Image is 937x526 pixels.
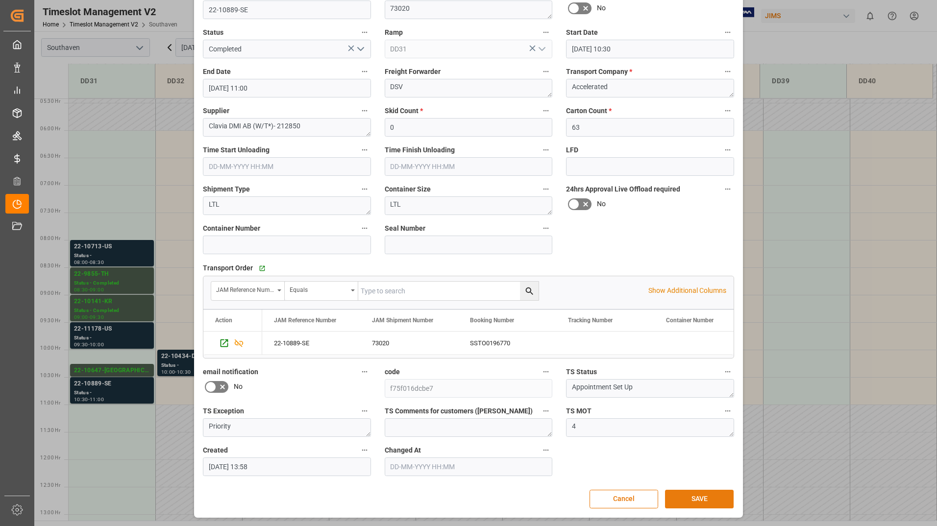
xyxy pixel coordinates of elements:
button: Shipment Type [358,183,371,195]
button: TS Exception [358,405,371,417]
span: No [234,382,243,392]
button: Changed At [540,444,552,456]
div: Press SPACE to select this row. [203,332,262,355]
span: TS MOT [566,406,592,416]
button: TS MOT [721,405,734,417]
span: LFD [566,145,578,155]
span: Skid Count [385,106,423,116]
input: DD-MM-YYYY HH:MM [566,40,734,58]
span: End Date [203,67,231,77]
div: 73020 [360,332,458,355]
button: Container Size [540,183,552,195]
span: TS Exception [203,406,244,416]
textarea: Accelerated [566,79,734,97]
button: End Date [358,65,371,78]
button: Time Finish Unloading [540,143,552,156]
span: code [385,367,400,377]
input: Type to search [358,282,539,300]
span: JAM Reference Number [274,317,336,324]
input: DD-MM-YYYY HH:MM [385,157,553,176]
span: Container Number [666,317,714,324]
button: Carton Count * [721,104,734,117]
span: Freight Forwarder [385,67,441,77]
span: No [597,3,606,13]
button: email notification [358,365,371,378]
button: open menu [352,42,367,57]
span: email notification [203,367,258,377]
span: Start Date [566,27,598,38]
textarea: DSV [385,79,553,97]
input: Type to search/select [203,40,371,58]
button: LFD [721,143,734,156]
input: DD-MM-YYYY HH:MM [385,457,553,476]
button: Seal Number [540,222,552,235]
button: TS Comments for customers ([PERSON_NAME]) [540,405,552,417]
div: Equals [290,283,347,294]
button: Ramp [540,26,552,39]
button: Created [358,444,371,456]
span: Time Finish Unloading [385,145,455,155]
span: No [597,199,606,209]
div: 22-10889-SE [262,332,360,355]
button: Transport Company * [721,65,734,78]
input: DD-MM-YYYY HH:MM [203,79,371,97]
span: Created [203,445,228,455]
textarea: Priority [203,418,371,437]
input: Type to search/select [385,40,553,58]
input: DD-MM-YYYY HH:MM [203,457,371,476]
span: Shipment Type [203,184,250,194]
span: Ramp [385,27,403,38]
button: Skid Count * [540,104,552,117]
button: TS Status [721,365,734,378]
button: Time Start Unloading [358,143,371,156]
span: Transport Company [566,67,632,77]
span: Status [203,27,223,38]
span: TS Status [566,367,597,377]
button: Supplier [358,104,371,117]
div: JAM Reference Number [216,283,274,294]
span: Booking Number [470,317,514,324]
textarea: 73020 [385,0,553,19]
div: Action [215,317,232,324]
button: Freight Forwarder [540,65,552,78]
textarea: LTL [385,196,553,215]
span: JAM Shipment Number [372,317,433,324]
textarea: 4 [566,418,734,437]
span: Supplier [203,106,229,116]
button: Status [358,26,371,39]
button: code [540,365,552,378]
button: open menu [211,282,285,300]
button: 24hrs Approval Live Offload required [721,183,734,195]
span: Transport Order [203,263,253,273]
button: Cancel [590,490,658,508]
p: Show Additional Columns [648,286,726,296]
span: 24hrs Approval Live Offload required [566,184,680,194]
textarea: Clavia DMI AB (W/T*)- 212850 [203,118,371,137]
textarea: LTL [203,196,371,215]
input: DD-MM-YYYY HH:MM [203,157,371,176]
button: search button [520,282,539,300]
span: Time Start Unloading [203,145,270,155]
button: Container Number [358,222,371,235]
div: SSTO0196770 [458,332,556,355]
button: open menu [534,42,549,57]
button: Start Date [721,26,734,39]
span: Container Size [385,184,431,194]
span: Seal Number [385,223,425,234]
textarea: Appointment Set Up [566,379,734,398]
span: Tracking Number [568,317,613,324]
span: Container Number [203,223,260,234]
span: Carton Count [566,106,612,116]
span: TS Comments for customers ([PERSON_NAME]) [385,406,533,416]
button: open menu [285,282,358,300]
span: Changed At [385,445,421,455]
button: SAVE [665,490,734,508]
